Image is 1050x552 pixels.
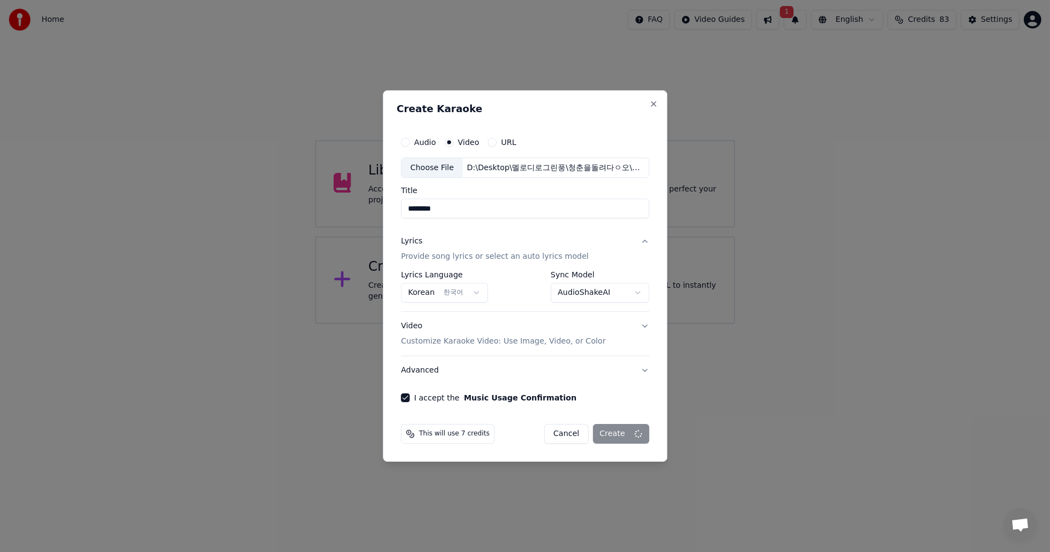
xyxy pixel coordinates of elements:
div: Choose File [401,158,463,178]
div: LyricsProvide song lyrics or select an auto lyrics model [401,271,649,312]
label: Video [458,138,479,146]
button: Advanced [401,356,649,385]
p: Customize Karaoke Video: Use Image, Video, or Color [401,336,605,347]
div: D:\Desktop\멜로디로그린풍\청춘을돌려다ㅇ오\청춘을 돌려다오.mp4 [463,162,649,173]
label: Sync Model [551,271,649,279]
label: Audio [414,138,436,146]
h2: Create Karaoke [396,104,654,114]
button: VideoCustomize Karaoke Video: Use Image, Video, or Color [401,312,649,356]
label: I accept the [414,394,576,402]
p: Provide song lyrics or select an auto lyrics model [401,252,588,263]
div: Lyrics [401,236,422,247]
label: URL [501,138,516,146]
div: Video [401,321,605,347]
button: I accept the [464,394,576,402]
span: This will use 7 credits [419,429,489,438]
label: Title [401,187,649,195]
label: Lyrics Language [401,271,488,279]
button: Cancel [544,424,588,444]
button: LyricsProvide song lyrics or select an auto lyrics model [401,228,649,271]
